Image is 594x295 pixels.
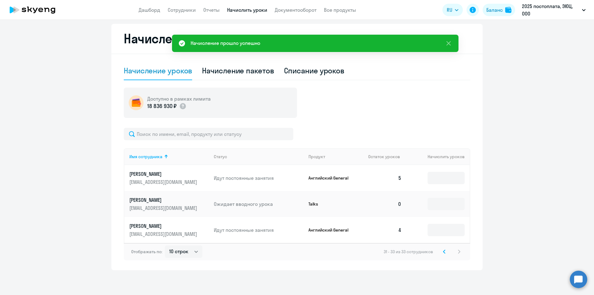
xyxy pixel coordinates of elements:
[214,227,303,233] p: Идут постоянные занятия
[363,217,407,243] td: 4
[308,154,364,159] div: Продукт
[203,7,220,13] a: Отчеты
[124,66,192,76] div: Начисление уроков
[522,2,579,17] p: 2025 постоплата, ЭЮЦ, ООО
[275,7,316,13] a: Документооборот
[363,165,407,191] td: 5
[124,31,470,46] h2: Начисление и списание уроков
[202,66,274,76] div: Начисление пакетов
[442,4,463,16] button: RU
[486,6,503,14] div: Баланс
[227,7,267,13] a: Начислить уроки
[447,6,452,14] span: RU
[214,154,227,159] div: Статус
[214,154,303,159] div: Статус
[129,197,199,203] p: [PERSON_NAME]
[308,201,355,207] p: Talks
[129,171,209,185] a: [PERSON_NAME][EMAIL_ADDRESS][DOMAIN_NAME]
[129,197,209,211] a: [PERSON_NAME][EMAIL_ADDRESS][DOMAIN_NAME]
[483,4,515,16] button: Балансbalance
[407,148,470,165] th: Начислить уроков
[129,154,209,159] div: Имя сотрудника
[368,154,400,159] span: Остаток уроков
[214,201,303,207] p: Ожидает вводного урока
[129,95,144,110] img: wallet-circle.png
[324,7,356,13] a: Все продукты
[191,39,260,47] div: Начисление прошло успешно
[131,249,162,254] span: Отображать по:
[129,223,199,229] p: [PERSON_NAME]
[129,223,209,237] a: [PERSON_NAME][EMAIL_ADDRESS][DOMAIN_NAME]
[139,7,160,13] a: Дашборд
[363,191,407,217] td: 0
[147,102,177,110] p: 18 836 930 ₽
[384,249,433,254] span: 31 - 33 из 33 сотрудников
[124,128,293,140] input: Поиск по имени, email, продукту или статусу
[168,7,196,13] a: Сотрудники
[129,205,199,211] p: [EMAIL_ADDRESS][DOMAIN_NAME]
[308,154,325,159] div: Продукт
[505,7,511,13] img: balance
[519,2,589,17] button: 2025 постоплата, ЭЮЦ, ООО
[368,154,407,159] div: Остаток уроков
[129,179,199,185] p: [EMAIL_ADDRESS][DOMAIN_NAME]
[214,175,303,181] p: Идут постоянные занятия
[308,175,355,181] p: Английский General
[129,231,199,237] p: [EMAIL_ADDRESS][DOMAIN_NAME]
[129,171,199,177] p: [PERSON_NAME]
[284,66,345,76] div: Списание уроков
[147,95,211,102] h5: Доступно в рамках лимита
[308,227,355,233] p: Английский General
[129,154,162,159] div: Имя сотрудника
